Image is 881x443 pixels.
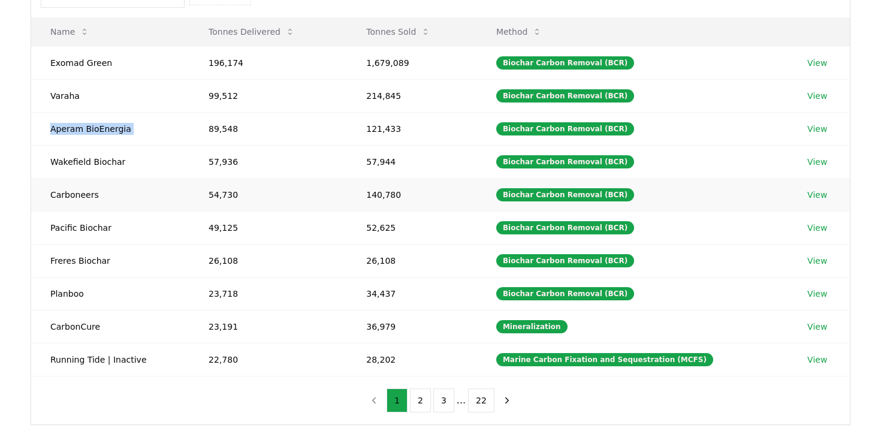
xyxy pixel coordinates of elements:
[347,343,477,376] td: 28,202
[31,145,189,178] td: Wakefield Biochar
[189,112,347,145] td: 89,548
[468,388,494,412] button: 22
[807,255,827,267] a: View
[31,211,189,244] td: Pacific Biochar
[189,178,347,211] td: 54,730
[496,122,634,135] div: Biochar Carbon Removal (BCR)
[496,287,634,300] div: Biochar Carbon Removal (BCR)
[189,145,347,178] td: 57,936
[41,20,99,44] button: Name
[347,79,477,112] td: 214,845
[189,211,347,244] td: 49,125
[807,288,827,300] a: View
[31,112,189,145] td: Aperam BioEnergia
[357,20,440,44] button: Tonnes Sold
[189,46,347,79] td: 196,174
[31,244,189,277] td: Freres Biochar
[31,343,189,376] td: Running Tide | Inactive
[457,393,466,408] li: ...
[807,354,827,366] a: View
[31,277,189,310] td: Planboo
[347,178,477,211] td: 140,780
[807,57,827,69] a: View
[347,277,477,310] td: 34,437
[410,388,431,412] button: 2
[807,189,827,201] a: View
[189,343,347,376] td: 22,780
[189,244,347,277] td: 26,108
[807,123,827,135] a: View
[189,310,347,343] td: 23,191
[31,46,189,79] td: Exomad Green
[199,20,304,44] button: Tonnes Delivered
[189,79,347,112] td: 99,512
[807,321,827,333] a: View
[433,388,454,412] button: 3
[496,353,713,366] div: Marine Carbon Fixation and Sequestration (MCFS)
[496,188,634,201] div: Biochar Carbon Removal (BCR)
[807,90,827,102] a: View
[496,56,634,70] div: Biochar Carbon Removal (BCR)
[497,388,517,412] button: next page
[189,277,347,310] td: 23,718
[347,145,477,178] td: 57,944
[31,310,189,343] td: CarbonCure
[387,388,408,412] button: 1
[347,310,477,343] td: 36,979
[347,112,477,145] td: 121,433
[496,89,634,103] div: Biochar Carbon Removal (BCR)
[347,46,477,79] td: 1,679,089
[31,79,189,112] td: Varaha
[496,221,634,234] div: Biochar Carbon Removal (BCR)
[807,222,827,234] a: View
[487,20,552,44] button: Method
[807,156,827,168] a: View
[31,178,189,211] td: Carboneers
[347,244,477,277] td: 26,108
[496,254,634,267] div: Biochar Carbon Removal (BCR)
[347,211,477,244] td: 52,625
[496,320,568,333] div: Mineralization
[496,155,634,168] div: Biochar Carbon Removal (BCR)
